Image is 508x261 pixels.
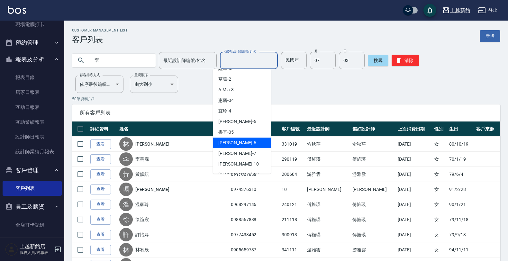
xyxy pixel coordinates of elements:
[3,115,62,130] a: 互助業績報表
[3,70,62,85] a: 報表目錄
[3,198,62,215] button: 員工及薪資
[3,162,62,179] button: 客戶管理
[229,197,280,212] td: 0968297146
[3,218,62,232] a: 全店打卡記錄
[135,201,149,208] a: 溫家玲
[351,242,396,257] td: 游雅雲
[476,4,500,16] button: 登出
[135,247,149,253] a: 林宥辰
[130,76,178,93] div: 由大到小
[396,242,433,257] td: [DATE]
[119,152,133,166] div: 李
[135,216,149,223] a: 徐誼宸
[229,212,280,227] td: 0988567838
[218,118,256,125] span: [PERSON_NAME] -5
[229,242,280,257] td: 0905659737
[90,184,111,194] a: 查看
[396,197,433,212] td: [DATE]
[305,167,351,182] td: 游雅雲
[134,73,148,77] label: 呈現順序
[229,182,280,197] td: 0974376310
[280,122,306,137] th: 客戶編號
[280,182,306,197] td: 10
[450,6,470,14] div: 上越新館
[119,198,133,211] div: 溫
[396,122,433,137] th: 上次消費日期
[314,49,318,54] label: 月
[280,227,306,242] td: 300913
[135,141,169,147] a: [PERSON_NAME]
[218,139,256,146] span: [PERSON_NAME] -6
[72,28,128,32] h2: Customer Management List
[305,242,351,257] td: 游雅雲
[433,182,448,197] td: 女
[218,171,259,178] span: [PERSON_NAME] -18
[433,152,448,167] td: 女
[8,6,26,14] img: Logo
[305,152,351,167] td: 傅旌瑛
[433,167,448,182] td: 女
[351,122,396,137] th: 偏好設計師
[448,197,475,212] td: 90/1/21
[119,243,133,256] div: 林
[280,137,306,152] td: 331019
[72,96,500,102] p: 50 筆資料, 1 / 1
[218,76,231,83] span: 草莓 -2
[448,137,475,152] td: 80/10/19
[351,197,396,212] td: 傅旌瑛
[80,73,100,77] label: 顧客排序方式
[305,227,351,242] td: 傅旌瑛
[305,182,351,197] td: [PERSON_NAME]
[20,243,52,250] h5: 上越新館店
[3,181,62,196] a: 客戶列表
[5,243,18,256] img: Person
[90,215,111,225] a: 查看
[3,130,62,144] a: 設計師日報表
[90,169,111,179] a: 查看
[448,167,475,182] td: 79/6/4
[80,110,493,116] span: 所有客戶列表
[448,152,475,167] td: 70/1/19
[396,167,433,182] td: [DATE]
[90,52,150,69] input: 搜尋關鍵字
[280,197,306,212] td: 240121
[433,242,448,257] td: 女
[3,144,62,159] a: 設計師業績月報表
[280,152,306,167] td: 290119
[89,122,118,137] th: 詳細資料
[218,150,256,157] span: [PERSON_NAME] -7
[218,108,231,114] span: 宜珍 -4
[423,4,436,17] button: save
[351,227,396,242] td: 傅旌瑛
[119,213,133,226] div: 徐
[440,4,473,17] button: 上越新館
[433,212,448,227] td: 女
[351,212,396,227] td: 傅旌瑛
[3,34,62,51] button: 預約管理
[280,212,306,227] td: 211118
[351,167,396,182] td: 游雅雲
[392,55,419,66] button: 清除
[90,230,111,240] a: 查看
[135,231,149,238] a: 許怡婷
[3,100,62,115] a: 互助日報表
[396,227,433,242] td: [DATE]
[20,250,52,256] p: 服務人員/純報表
[351,182,396,197] td: [PERSON_NAME]
[433,197,448,212] td: 女
[433,137,448,152] td: 女
[119,183,133,196] div: 瑪
[305,197,351,212] td: 傅旌瑛
[229,167,280,182] td: 0917667838
[351,137,396,152] td: 俞秋萍
[433,122,448,137] th: 性別
[280,167,306,182] td: 200604
[396,152,433,167] td: [DATE]
[351,152,396,167] td: 傅旌瑛
[396,137,433,152] td: [DATE]
[448,212,475,227] td: 79/11/18
[218,97,234,104] span: 惠麗 -04
[90,245,111,255] a: 查看
[72,35,128,44] h3: 客戶列表
[3,51,62,68] button: 報表及分析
